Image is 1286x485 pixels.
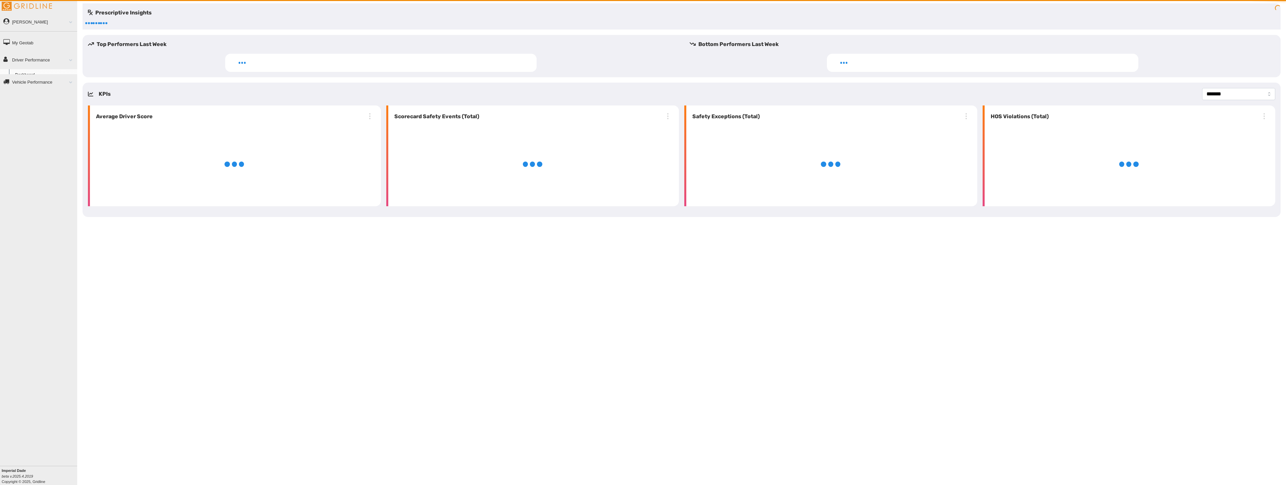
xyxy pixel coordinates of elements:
h5: KPIs [99,90,111,98]
h6: Scorecard Safety Events (Total) [392,113,479,121]
h5: Bottom Performers Last Week [690,40,1281,48]
b: Imperial Dade [2,469,26,473]
i: beta v.2025.4.2019 [2,474,33,478]
h6: Average Driver Score [93,113,153,121]
h6: HOS Violations (Total) [988,113,1049,121]
img: Gridline [2,2,52,11]
h5: Prescriptive Insights [88,9,152,17]
h6: Safety Exceptions (Total) [690,113,760,121]
div: Copyright © 2025, Gridline [2,468,77,484]
a: Dashboard [12,69,77,81]
h5: Top Performers Last Week [88,40,679,48]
